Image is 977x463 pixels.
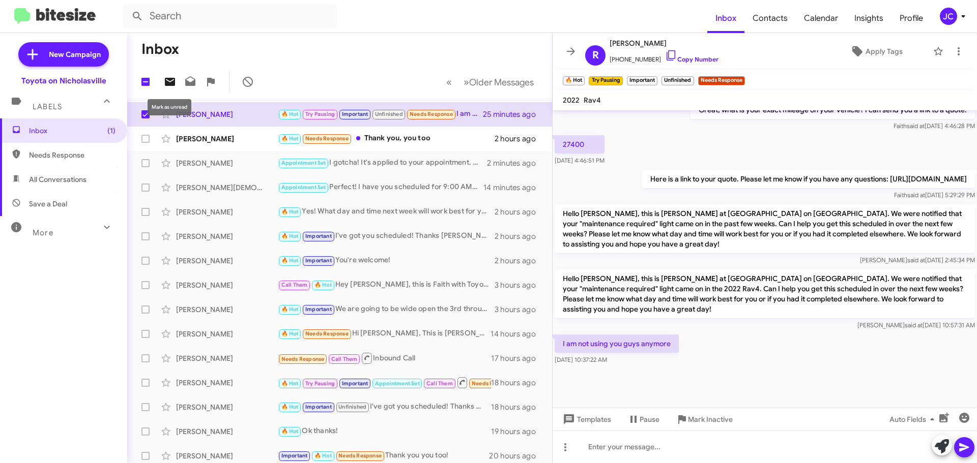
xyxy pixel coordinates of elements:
span: Auto Fields [889,410,938,428]
span: [PERSON_NAME] [DATE] 2:45:34 PM [860,256,975,264]
span: Call Them [426,380,453,387]
span: 🔥 Hot [281,330,299,337]
span: Needs Response [410,111,453,117]
span: Appointment Set [281,160,326,166]
span: said at [905,321,923,329]
span: [PERSON_NAME] [610,37,719,49]
div: 2 hours ago [495,207,544,217]
span: Unfinished [375,111,403,117]
span: Appointment Set [375,380,420,387]
span: (1) [107,126,116,136]
div: Yes! What day and time next week will work best for you? [278,206,495,218]
div: [PERSON_NAME] [176,231,278,241]
a: Insights [846,4,892,33]
span: More [33,228,53,237]
span: Needs Response [305,330,349,337]
span: Important [305,257,332,264]
span: Faith [DATE] 4:46:28 PM [894,122,975,130]
span: 🔥 Hot [281,233,299,239]
span: Important [342,380,368,387]
div: Hi [PERSON_NAME], This is [PERSON_NAME] and I've dropped my 2021 Toyota Highlander at night drop ... [278,328,491,339]
span: 🔥 Hot [281,208,299,215]
div: [PERSON_NAME] [176,207,278,217]
div: 2 hours ago [495,134,544,144]
span: 🔥 Hot [314,282,332,288]
div: 14 minutes ago [483,182,544,193]
span: 🔥 Hot [281,135,299,142]
span: Needs Response [338,452,382,459]
div: 2 hours ago [495,256,544,266]
p: 27400 [555,135,605,153]
small: Important [627,76,657,85]
div: [PERSON_NAME] [176,378,278,388]
button: Templates [553,410,619,428]
small: 🔥 Hot [563,76,585,85]
span: « [446,76,452,88]
span: [DATE] 10:37:22 AM [555,356,607,363]
div: Thank you you too! [278,450,489,461]
span: R [592,47,599,64]
span: Pause [640,410,659,428]
span: New Campaign [49,49,101,59]
p: Here is a link to your quote. Please let me know if you have any questions: [URL][DOMAIN_NAME] [642,170,975,188]
span: Try Pausing [305,111,335,117]
span: 🔥 Hot [281,306,299,313]
p: Hello [PERSON_NAME], this is [PERSON_NAME] at [GEOGRAPHIC_DATA] on [GEOGRAPHIC_DATA]. We were not... [555,269,975,318]
span: 2022 [563,96,580,105]
a: Contacts [744,4,796,33]
div: Inbound Call [278,352,491,364]
input: Search [123,4,337,28]
span: » [464,76,469,88]
span: Mark Inactive [688,410,733,428]
div: [PERSON_NAME] [176,329,278,339]
div: Hey [PERSON_NAME], this is Faith with Toyota on Nicholasville. Just reaching out to see if you st... [278,279,495,291]
span: All Conversations [29,174,87,184]
span: 🔥 Hot [281,380,299,387]
div: [PERSON_NAME] [176,280,278,290]
span: Profile [892,4,931,33]
nav: Page navigation example [441,72,540,92]
button: JC [931,8,966,25]
p: I am not using you guys anymore [555,334,679,353]
small: Needs Response [698,76,745,85]
div: I gotcha! It's applied to your appointment. Thank you for letting me know! Have a great day. [278,157,487,169]
button: Apply Tags [824,42,928,60]
span: Needs Response [305,135,349,142]
span: Try Pausing [305,380,335,387]
span: Call Them [281,282,308,288]
span: said at [907,191,925,199]
div: 18 hours ago [491,378,544,388]
div: 2 hours ago [495,231,544,241]
button: Auto Fields [881,410,946,428]
p: Hello [PERSON_NAME], this is [PERSON_NAME] at [GEOGRAPHIC_DATA] on [GEOGRAPHIC_DATA]. We were not... [555,204,975,253]
span: Faith [DATE] 5:29:29 PM [894,191,975,199]
span: Important [281,452,308,459]
div: I've got you scheduled! Thanks Marquise, have a great day! [278,401,491,413]
span: Important [305,306,332,313]
span: Rav4 [584,96,601,105]
span: Inbox [29,126,116,136]
div: 14 hours ago [491,329,544,339]
span: Important [305,233,332,239]
small: Unfinished [662,76,694,85]
div: [PERSON_NAME] [176,158,278,168]
span: Needs Response [281,356,325,362]
span: Needs Response [472,380,515,387]
span: Save a Deal [29,199,67,209]
div: [PERSON_NAME] [176,304,278,315]
span: [PHONE_NUMBER] [610,49,719,65]
div: 20 hours ago [489,451,544,461]
div: Perfect! I have you scheduled for 9:00 AM - [DATE]. Let me know if you need anything else, and ha... [278,181,483,193]
button: Mark Inactive [668,410,741,428]
span: 🔥 Hot [281,257,299,264]
span: Appointment Set [281,184,326,191]
div: 25 minutes ago [483,109,544,119]
div: [PERSON_NAME] [176,353,278,363]
div: 18 hours ago [491,402,544,412]
span: 🔥 Hot [281,428,299,435]
span: Labels [33,102,62,111]
span: Unfinished [338,404,366,410]
div: I've got you scheduled! Thanks [PERSON_NAME], have a great day! [278,230,495,242]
